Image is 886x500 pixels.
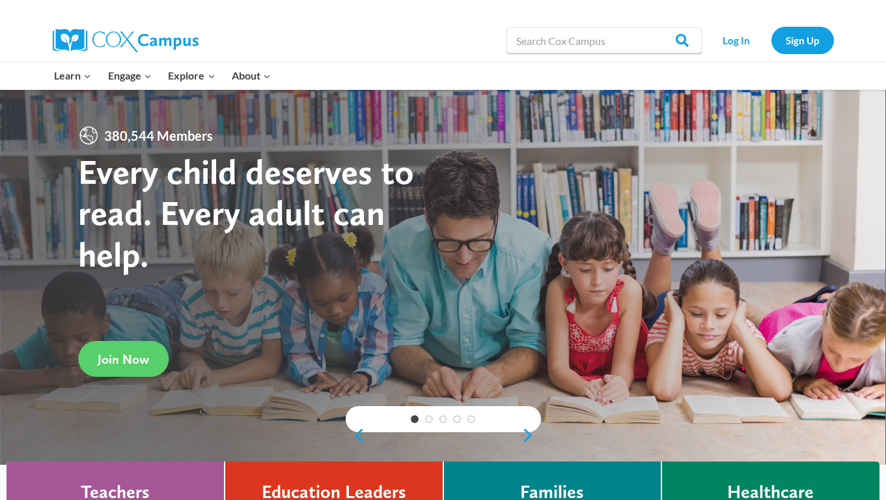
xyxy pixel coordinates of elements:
[232,67,271,84] span: About
[78,151,414,275] strong: Every child deserves to read. Every adult can help.
[108,67,152,84] span: Engage
[53,29,199,52] img: Cox Campus
[453,415,461,423] a: 4
[54,67,91,84] span: Learn
[411,415,419,423] a: 1
[708,27,765,53] a: Log In
[467,415,475,423] a: 5
[46,62,279,89] nav: Primary Navigation
[99,125,218,146] span: 380,544 Members
[708,27,834,53] nav: Secondary Navigation
[439,415,447,423] a: 3
[346,422,541,449] div: content slider buttons
[506,27,702,53] input: Search Cox Campus
[168,67,215,84] span: Explore
[425,415,433,423] a: 2
[771,27,834,53] a: Sign Up
[346,428,365,443] a: previous
[98,351,149,367] span: Join Now
[78,341,169,377] a: Join Now
[521,428,541,443] a: next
